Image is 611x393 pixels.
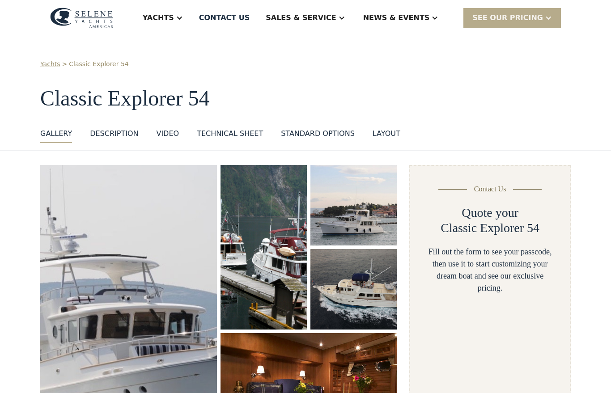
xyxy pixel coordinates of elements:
[363,13,430,23] div: News & EVENTS
[199,13,250,23] div: Contact US
[40,59,60,69] a: Yachts
[40,87,571,110] h1: Classic Explorer 54
[143,13,174,23] div: Yachts
[424,246,556,294] div: Fill out the form to see your passcode, then use it to start customizing your dream boat and see ...
[441,220,539,236] h2: Classic Explorer 54
[281,128,355,143] a: standard options
[90,128,138,139] div: DESCRIPTION
[373,128,400,143] a: layout
[373,128,400,139] div: layout
[310,165,397,245] a: open lightbox
[310,165,397,245] img: 50 foot motor yacht
[221,165,307,330] a: open lightbox
[310,249,397,330] img: 50 foot motor yacht
[197,128,263,139] div: Technical sheet
[50,8,113,28] img: logo
[62,59,68,69] div: >
[156,128,179,139] div: VIDEO
[474,184,506,194] div: Contact Us
[156,128,179,143] a: VIDEO
[90,128,138,143] a: DESCRIPTION
[40,128,72,143] a: GALLERY
[462,205,518,220] h2: Quote your
[463,8,561,27] div: SEE Our Pricing
[221,165,307,330] img: 50 foot motor yacht
[69,59,128,69] a: Classic Explorer 54
[266,13,336,23] div: Sales & Service
[472,13,543,23] div: SEE Our Pricing
[281,128,355,139] div: standard options
[310,249,397,330] a: open lightbox
[197,128,263,143] a: Technical sheet
[40,128,72,139] div: GALLERY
